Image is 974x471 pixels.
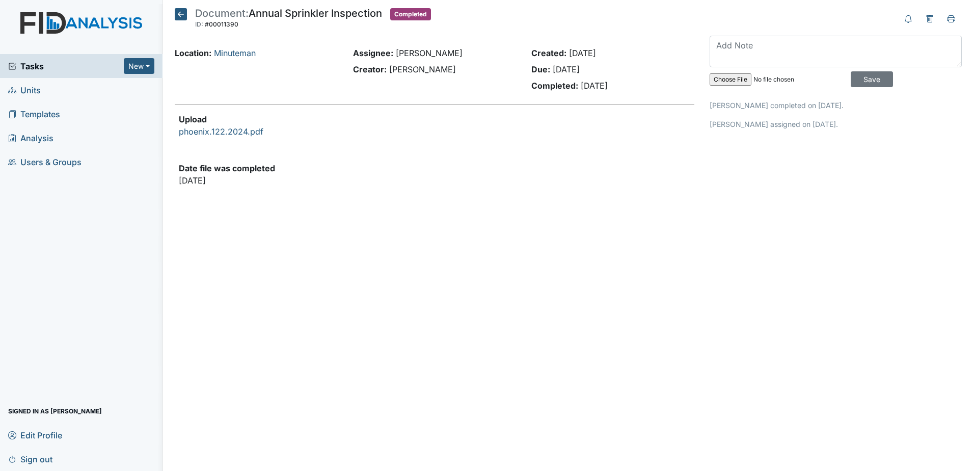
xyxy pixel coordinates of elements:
[8,154,82,170] span: Users & Groups
[710,100,962,111] p: [PERSON_NAME] completed on [DATE].
[569,48,596,58] span: [DATE]
[205,20,238,28] span: #00011390
[179,113,207,125] label: Upload
[8,106,60,122] span: Templates
[553,64,580,74] span: [DATE]
[179,174,275,187] p: [DATE]
[8,451,52,467] span: Sign out
[8,427,62,443] span: Edit Profile
[195,7,249,19] span: Document:
[179,162,275,174] label: Date file was completed
[353,48,393,58] strong: Assignee:
[396,48,463,58] span: [PERSON_NAME]
[581,81,608,91] span: [DATE]
[851,71,893,87] input: Save
[8,403,102,419] span: Signed in as [PERSON_NAME]
[8,82,41,98] span: Units
[353,64,387,74] strong: Creator:
[175,48,211,58] strong: Location:
[710,119,962,129] p: [PERSON_NAME] assigned on [DATE].
[214,48,256,58] a: Minuteman
[124,58,154,74] button: New
[389,64,456,74] span: [PERSON_NAME]
[179,126,263,137] a: phoenix.122.2024.pdf
[8,130,53,146] span: Analysis
[531,48,566,58] strong: Created:
[195,8,382,31] div: Annual Sprinkler Inspection
[195,20,203,28] span: ID:
[390,8,431,20] span: Completed
[8,60,124,72] a: Tasks
[531,64,550,74] strong: Due:
[531,81,578,91] strong: Completed:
